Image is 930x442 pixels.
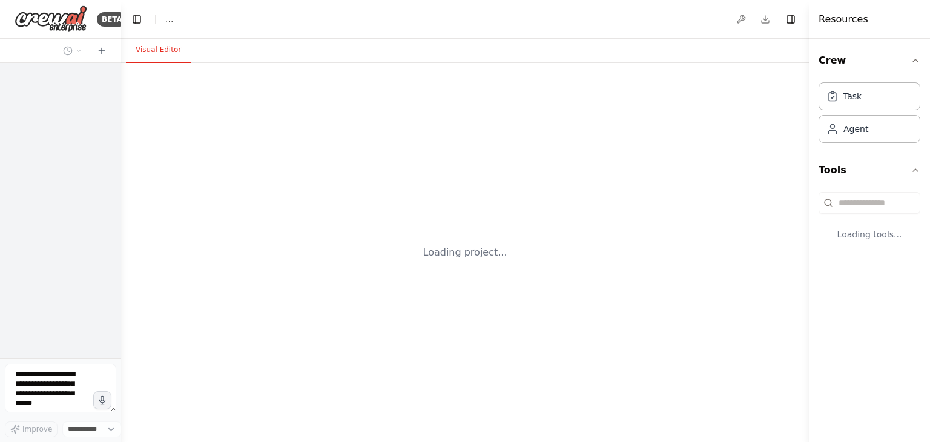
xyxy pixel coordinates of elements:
[126,38,191,63] button: Visual Editor
[819,219,920,250] div: Loading tools...
[782,11,799,28] button: Hide right sidebar
[128,11,145,28] button: Hide left sidebar
[5,421,58,437] button: Improve
[93,391,111,409] button: Click to speak your automation idea
[97,12,127,27] div: BETA
[92,44,111,58] button: Start a new chat
[22,424,52,434] span: Improve
[843,90,862,102] div: Task
[165,13,173,25] nav: breadcrumb
[15,5,87,33] img: Logo
[819,187,920,260] div: Tools
[58,44,87,58] button: Switch to previous chat
[819,44,920,78] button: Crew
[819,78,920,153] div: Crew
[165,13,173,25] span: ...
[819,12,868,27] h4: Resources
[423,245,507,260] div: Loading project...
[843,123,868,135] div: Agent
[819,153,920,187] button: Tools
